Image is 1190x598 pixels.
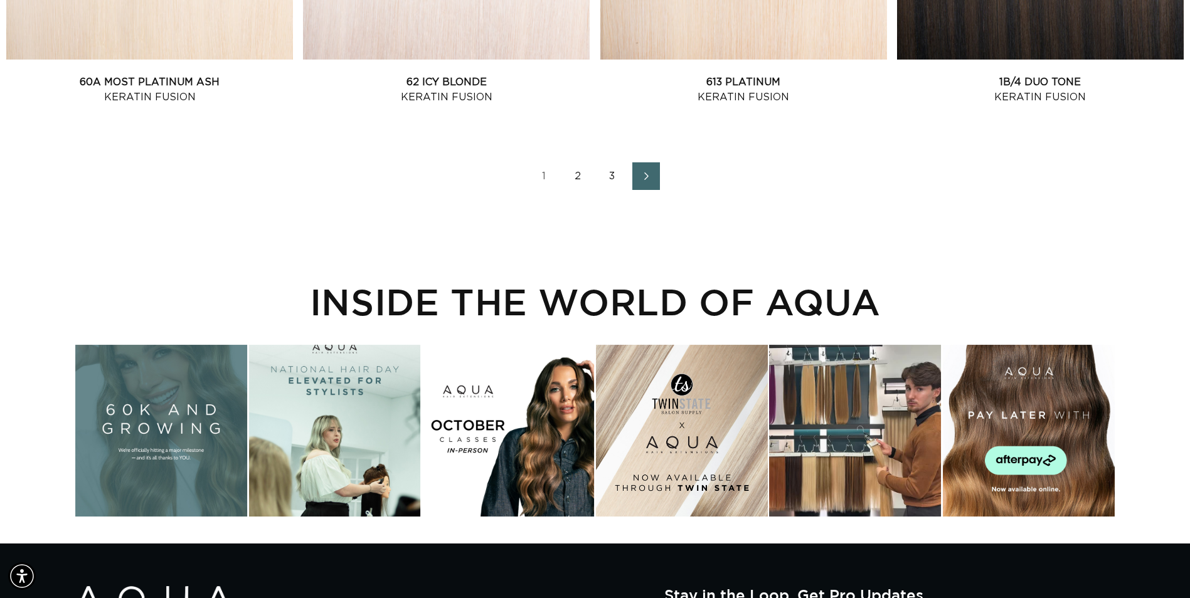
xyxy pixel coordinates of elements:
[6,75,293,105] a: 60A Most Platinum Ash Keratin Fusion
[565,162,592,190] a: Page 2
[600,75,887,105] a: 613 Platinum Keratin Fusion
[249,345,421,517] div: Instagram post opens in a popup
[303,75,590,105] a: 62 Icy Blonde Keratin Fusion
[8,562,36,590] div: Accessibility Menu
[422,345,594,517] div: Instagram post opens in a popup
[531,162,558,190] a: Page 1
[897,75,1184,105] a: 1B/4 Duo Tone Keratin Fusion
[632,162,660,190] a: Next page
[943,345,1115,517] div: Instagram post opens in a popup
[6,162,1184,190] nav: Pagination
[769,345,941,517] div: Instagram post opens in a popup
[75,345,247,517] div: Instagram post opens in a popup
[75,280,1115,323] h2: INSIDE THE WORLD OF AQUA
[598,162,626,190] a: Page 3
[596,345,768,517] div: Instagram post opens in a popup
